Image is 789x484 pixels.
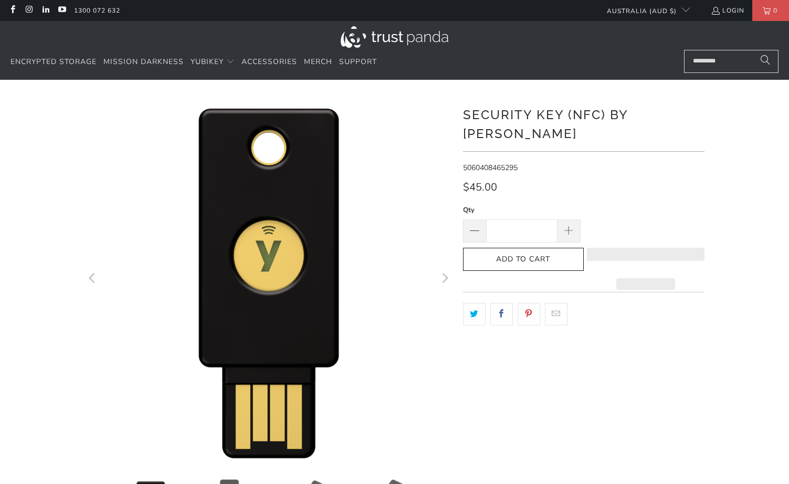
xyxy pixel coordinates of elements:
a: Share this on Facebook [490,303,513,325]
a: Share this on Twitter [463,303,486,325]
a: Login [711,5,744,16]
a: Trust Panda Australia on LinkedIn [41,6,50,15]
a: Support [339,50,377,75]
button: Next [436,96,453,463]
a: Trust Panda Australia on Instagram [24,6,33,15]
span: Support [339,57,377,67]
a: Trust Panda Australia on Facebook [8,6,17,15]
button: Add to Cart [463,248,584,271]
span: Add to Cart [474,255,573,264]
h1: Security Key (NFC) by [PERSON_NAME] [463,103,704,143]
a: Encrypted Storage [10,50,97,75]
a: Security Key (NFC) by Yubico - Trust Panda [85,96,453,463]
span: 5060408465295 [463,163,518,173]
span: Merch [304,57,332,67]
span: Mission Darkness [103,57,184,67]
a: Email this to a friend [545,303,567,325]
summary: YubiKey [191,50,235,75]
span: Encrypted Storage [10,57,97,67]
a: Merch [304,50,332,75]
label: Qty [463,204,581,216]
a: Trust Panda Australia on YouTube [57,6,66,15]
span: YubiKey [191,57,224,67]
a: 1300 072 632 [74,5,120,16]
span: $45.00 [463,180,497,194]
nav: Translation missing: en.navigation.header.main_nav [10,50,377,75]
button: Search [752,50,779,73]
a: Mission Darkness [103,50,184,75]
button: Previous [85,96,101,463]
img: Trust Panda Australia [341,26,448,48]
input: Search... [684,50,779,73]
a: Share this on Pinterest [518,303,540,325]
span: Accessories [241,57,297,67]
a: Accessories [241,50,297,75]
